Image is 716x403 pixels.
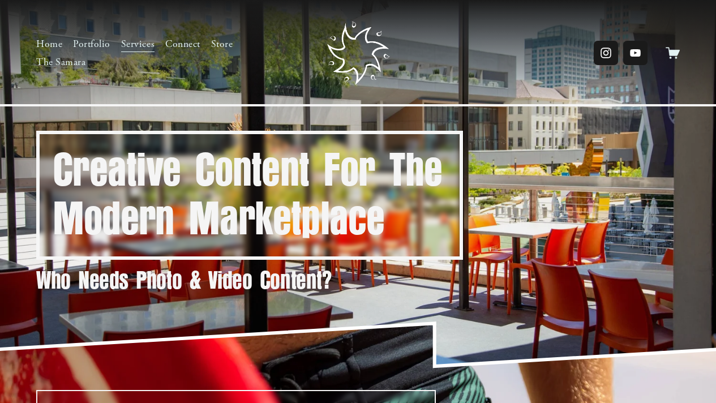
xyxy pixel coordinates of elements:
a: instagram-unauth [594,41,618,65]
img: Samara Creative [327,22,391,85]
a: The Samara [36,53,85,71]
a: Home [36,35,62,53]
span: Who Needs Photo & Video Content? [36,265,332,295]
a: 0 items in cart [666,46,680,60]
span: Creative Content For The Modern Marketplace [53,143,456,246]
a: Services [121,35,155,53]
a: Store [211,35,233,53]
a: Portfolio [73,35,110,53]
a: Connect [165,35,200,53]
a: YouTube [623,41,648,65]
